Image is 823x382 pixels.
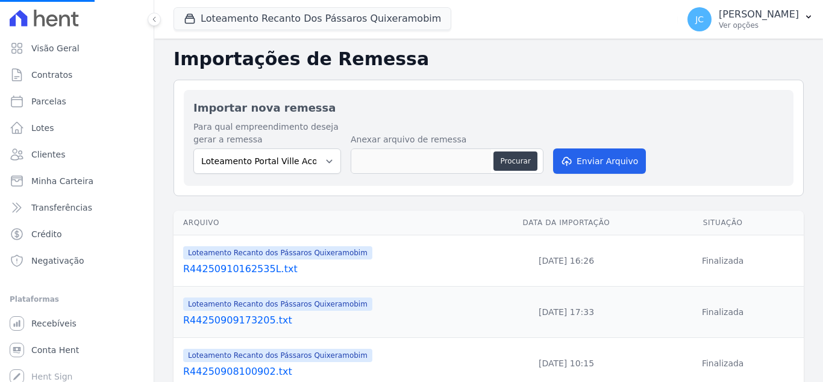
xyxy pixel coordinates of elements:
[193,100,784,116] h2: Importar nova remessa
[5,142,149,167] a: Clientes
[174,211,491,235] th: Arquivo
[5,63,149,87] a: Contratos
[183,246,372,259] span: Loteamento Recanto dos Pássaros Quixeramobim
[5,169,149,193] a: Minha Carteira
[31,317,77,329] span: Recebíveis
[5,338,149,362] a: Conta Hent
[31,122,54,134] span: Lotes
[5,249,149,273] a: Negativação
[642,235,804,287] td: Finalizada
[183,298,372,311] span: Loteamento Recanto dos Pássaros Quixeramobim
[491,235,642,287] td: [DATE] 16:26
[5,36,149,60] a: Visão Geral
[31,69,72,81] span: Contratos
[31,228,62,240] span: Crédito
[719,21,799,30] p: Ver opções
[174,7,451,30] button: Loteamento Recanto Dos Pássaros Quixeramobim
[31,255,84,267] span: Negativação
[183,262,486,276] a: R44250910162535L.txt
[5,89,149,113] a: Parcelas
[31,95,66,107] span: Parcelas
[183,349,372,362] span: Loteamento Recanto dos Pássaros Quixeramobim
[493,151,537,171] button: Procurar
[31,202,92,214] span: Transferências
[351,133,543,146] label: Anexar arquivo de remessa
[553,148,646,174] button: Enviar Arquivo
[10,292,144,307] div: Plataformas
[5,222,149,246] a: Crédito
[5,116,149,140] a: Lotes
[642,287,804,338] td: Finalizada
[491,211,642,235] th: Data da Importação
[174,48,804,70] h2: Importações de Remessa
[719,8,799,21] p: [PERSON_NAME]
[31,148,65,161] span: Clientes
[31,344,79,356] span: Conta Hent
[5,196,149,220] a: Transferências
[491,287,642,338] td: [DATE] 17:33
[678,2,823,36] button: JC [PERSON_NAME] Ver opções
[642,211,804,235] th: Situação
[31,42,80,54] span: Visão Geral
[695,15,704,24] span: JC
[183,313,486,328] a: R44250909173205.txt
[183,364,486,379] a: R44250908100902.txt
[5,311,149,336] a: Recebíveis
[193,121,341,146] label: Para qual empreendimento deseja gerar a remessa
[31,175,93,187] span: Minha Carteira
